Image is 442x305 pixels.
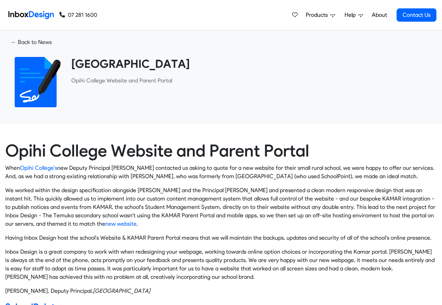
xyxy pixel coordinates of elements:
a: 07 281 1600 [59,11,97,19]
span: Help [345,11,358,19]
a: Contact Us [397,8,436,22]
p: When new Deputy Principal [PERSON_NAME] contacted us asking to quote for a new website for their ... [5,164,437,181]
a: ← Back to News [5,36,57,49]
cite: Opihi College [93,288,150,294]
h1: Opihi College Website and Parent Portal [5,141,437,161]
img: 2022_01_18_icon_signature.svg [10,57,61,107]
p: ​Opihi College Website and Parent Portal [71,77,432,85]
footer: [PERSON_NAME], Deputy Principal, [5,287,437,295]
span: Products [306,11,331,19]
a: new website [105,220,137,227]
a: About [370,8,389,22]
heading: [GEOGRAPHIC_DATA] [71,57,432,71]
a: Help [342,8,366,22]
p: Having Inbox Design host the school's Website & KAMAR Parent Portal means that we will maintain t... [5,234,437,242]
a: Products [303,8,338,22]
p: We worked within the design specification alongside [PERSON_NAME] and the Principal [PERSON_NAME]... [5,186,437,228]
p: Inbox Design is a great company to work with when redesigning your webpage, working towards onlin... [5,248,437,281]
a: Opihi College's [20,165,57,171]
